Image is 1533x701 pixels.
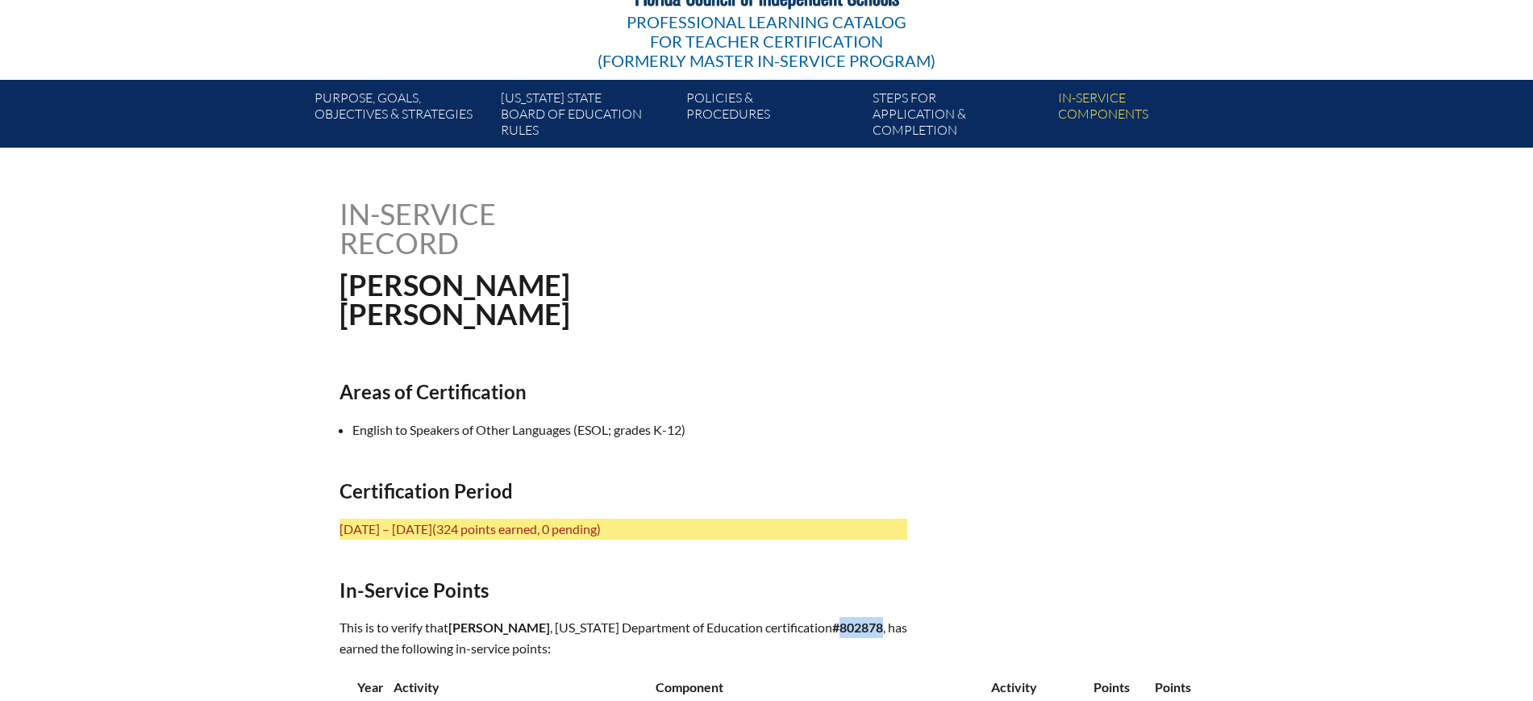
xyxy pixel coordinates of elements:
li: English to Speakers of Other Languages (ESOL; grades K-12) [352,419,920,440]
a: Purpose, goals,objectives & strategies [308,86,494,148]
h2: Certification Period [340,479,907,503]
h2: Areas of Certification [340,380,907,403]
span: for Teacher Certification [650,31,883,51]
a: Steps forapplication & completion [866,86,1052,148]
h1: In-service record [340,199,664,257]
a: Policies &Procedures [680,86,865,148]
a: [US_STATE] StateBoard of Education rules [494,86,680,148]
b: #802878 [832,620,883,635]
span: (324 points earned, 0 pending) [432,521,601,536]
span: [PERSON_NAME] [448,620,550,635]
div: Professional Learning Catalog (formerly Master In-service Program) [598,12,935,70]
h2: In-Service Points [340,578,907,602]
p: This is to verify that , [US_STATE] Department of Education certification , has earned the follow... [340,617,907,659]
p: [DATE] – [DATE] [340,519,907,540]
a: In-servicecomponents [1052,86,1237,148]
h1: [PERSON_NAME] [PERSON_NAME] [340,270,869,328]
